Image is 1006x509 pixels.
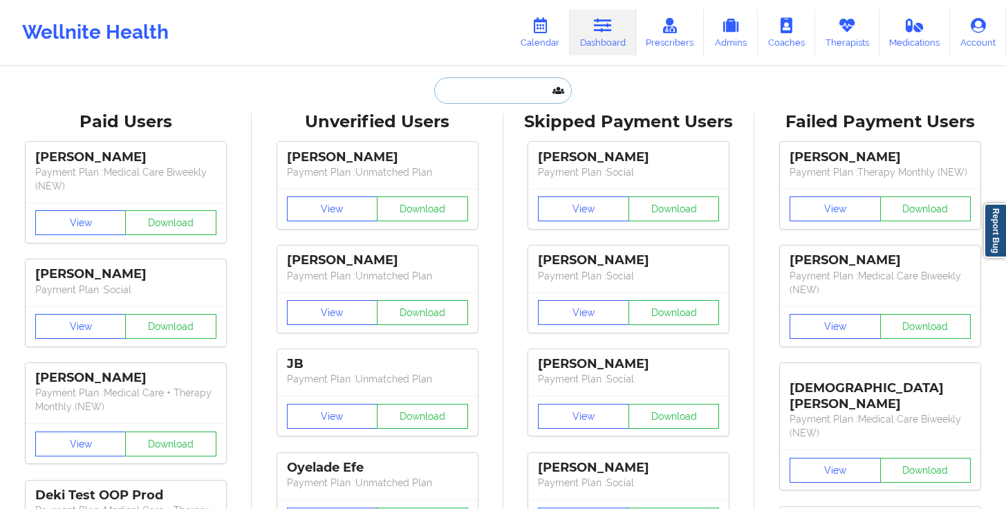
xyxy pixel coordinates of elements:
a: Admins [704,10,758,55]
button: Download [628,196,720,221]
button: View [35,210,127,235]
button: Download [377,300,468,325]
p: Payment Plan : Medical Care Biweekly (NEW) [35,165,216,193]
button: View [538,196,629,221]
div: Deki Test OOP Prod [35,488,216,503]
button: Download [377,404,468,429]
p: Payment Plan : Social [538,269,719,283]
a: Report Bug [984,203,1006,258]
div: [PERSON_NAME] [287,149,468,165]
button: View [287,404,378,429]
button: View [790,314,881,339]
button: View [538,300,629,325]
p: Payment Plan : Medical Care Biweekly (NEW) [790,412,971,440]
a: Dashboard [570,10,636,55]
div: [PERSON_NAME] [790,149,971,165]
div: JB [287,356,468,372]
p: Payment Plan : Social [538,476,719,490]
button: Download [628,404,720,429]
div: Unverified Users [261,111,494,133]
p: Payment Plan : Medical Care + Therapy Monthly (NEW) [35,386,216,414]
a: Medications [879,10,951,55]
a: Calendar [510,10,570,55]
button: Download [125,432,216,456]
button: Download [377,196,468,221]
div: [PERSON_NAME] [538,149,719,165]
a: Prescribers [636,10,705,55]
div: [PERSON_NAME] [35,149,216,165]
a: Account [950,10,1006,55]
div: [PERSON_NAME] [35,370,216,386]
button: Download [880,196,971,221]
div: [PERSON_NAME] [538,460,719,476]
button: View [35,432,127,456]
p: Payment Plan : Unmatched Plan [287,165,468,179]
div: [DEMOGRAPHIC_DATA][PERSON_NAME] [790,370,971,412]
a: Therapists [815,10,879,55]
div: Oyelade Efe [287,460,468,476]
p: Payment Plan : Unmatched Plan [287,269,468,283]
div: [PERSON_NAME] [287,252,468,268]
p: Payment Plan : Social [538,372,719,386]
button: View [35,314,127,339]
button: View [287,300,378,325]
button: Download [628,300,720,325]
div: [PERSON_NAME] [538,356,719,372]
button: View [790,458,881,483]
button: Download [125,314,216,339]
button: View [538,404,629,429]
div: Failed Payment Users [764,111,996,133]
button: Download [880,458,971,483]
a: Coaches [758,10,815,55]
p: Payment Plan : Unmatched Plan [287,372,468,386]
div: Paid Users [10,111,242,133]
p: Payment Plan : Unmatched Plan [287,476,468,490]
p: Payment Plan : Social [35,283,216,297]
button: Download [125,210,216,235]
button: View [790,196,881,221]
p: Payment Plan : Medical Care Biweekly (NEW) [790,269,971,297]
button: View [287,196,378,221]
p: Payment Plan : Therapy Monthly (NEW) [790,165,971,179]
div: Skipped Payment Users [513,111,745,133]
button: Download [880,314,971,339]
div: [PERSON_NAME] [790,252,971,268]
div: [PERSON_NAME] [538,252,719,268]
p: Payment Plan : Social [538,165,719,179]
div: [PERSON_NAME] [35,266,216,282]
